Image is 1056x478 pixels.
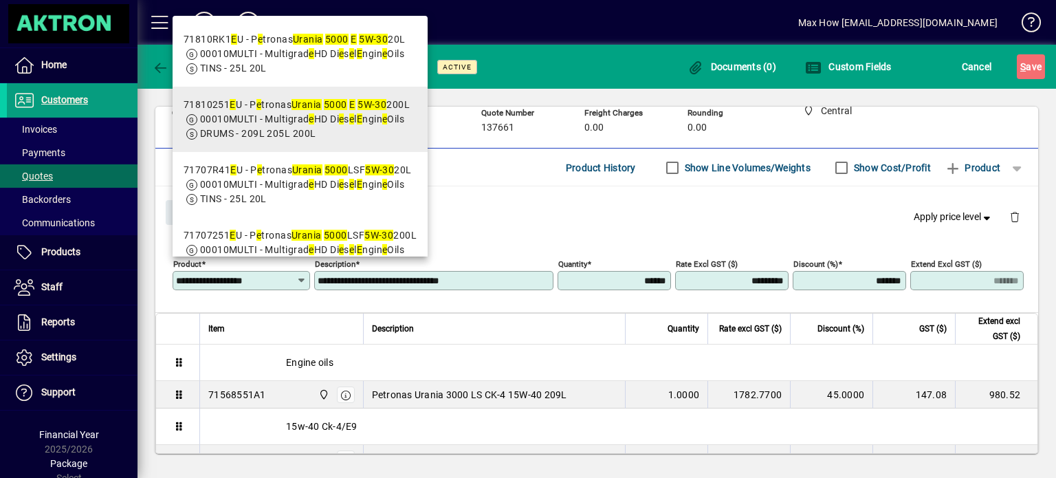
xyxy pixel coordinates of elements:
[964,314,1020,344] span: Extend excl GST ($)
[365,164,394,175] em: 5W-30
[802,54,895,79] button: Custom Fields
[1020,56,1042,78] span: ave
[50,458,87,469] span: Package
[958,54,995,79] button: Cancel
[382,244,387,255] em: e
[372,388,567,402] span: Petronas Urania 3000 LS CK-4 15W-40 209L
[258,34,263,45] em: e
[315,451,331,466] span: Central
[315,387,331,402] span: Central
[998,200,1031,233] button: Delete
[309,113,313,124] em: e
[208,388,266,402] div: 71568551A1
[226,10,270,35] button: Profile
[1011,3,1039,47] a: Knowledge Base
[39,429,99,440] span: Financial Year
[231,34,236,45] em: E
[14,194,71,205] span: Backorders
[292,164,322,175] em: Urania
[911,259,982,269] mat-label: Extend excl GST ($)
[339,244,344,255] em: e
[200,345,1037,380] div: Engine oils
[257,164,262,175] em: e
[173,152,428,217] mat-option: 71707R41EU - Petronas Urania 5000 LSF 5W-30 20L
[914,210,993,224] span: Apply price level
[359,34,388,45] em: 5W-30
[148,54,201,79] button: Back
[668,452,700,466] span: 1.0000
[798,12,998,34] div: Max How [EMAIL_ADDRESS][DOMAIN_NAME]
[851,161,931,175] label: Show Cost/Profit
[230,164,236,175] em: E
[137,54,213,79] app-page-header-button: Back
[7,141,137,164] a: Payments
[293,34,323,45] em: Urania
[173,21,428,87] mat-option: 71810RK1EU - Petronas Urania 5000 E 5W-30 20L
[200,48,404,59] span: 00010MULTI - Multigrad HD Di s l ngin Oils
[668,321,699,336] span: Quantity
[682,161,811,175] label: Show Line Volumes/Weights
[339,179,344,190] em: e
[309,179,313,190] em: e
[805,61,892,72] span: Custom Fields
[256,230,261,241] em: e
[41,281,63,292] span: Staff
[184,228,417,243] div: 71707251 U - P tronas LSF 200L
[919,321,947,336] span: GST ($)
[171,202,207,224] span: Close
[872,445,955,472] td: 231.71
[230,230,235,241] em: E
[184,32,406,47] div: 71810RK1 U - P tronas 20L
[324,230,347,241] em: 5000
[200,244,404,255] span: 00010MULTI - Multigrad HD Di s l ngin Oils
[270,12,300,34] div: Aktron
[7,118,137,141] a: Invoices
[41,316,75,327] span: Reports
[256,99,261,110] em: e
[349,48,354,59] em: e
[200,409,1037,444] div: 15w-40 Ck-4/E9
[155,186,1038,237] div: Product
[152,61,198,72] span: Back
[7,270,137,305] a: Staff
[955,381,1037,409] td: 980.52
[687,61,776,72] span: Documents (0)
[7,340,137,375] a: Settings
[349,99,355,110] em: E
[716,388,782,402] div: 1782.7700
[230,99,235,110] em: E
[443,63,472,72] span: Active
[560,155,641,180] button: Product History
[200,193,267,204] span: TINS - 25L 20L
[324,99,347,110] em: 5000
[357,244,362,255] em: E
[7,188,137,211] a: Backorders
[41,246,80,257] span: Products
[339,48,344,59] em: e
[349,244,354,255] em: e
[182,10,226,35] button: Add
[7,376,137,410] a: Support
[962,56,992,78] span: Cancel
[184,163,412,177] div: 71707R41 U - P tronas LSF 20L
[162,206,216,218] app-page-header-button: Close
[41,94,88,105] span: Customers
[200,128,316,139] span: DRUMS - 209L 205L 200L
[998,210,1031,223] app-page-header-button: Delete
[14,171,53,182] span: Quotes
[324,164,348,175] em: 5000
[872,381,955,409] td: 147.08
[309,48,313,59] em: e
[908,205,999,230] button: Apply price level
[173,87,428,152] mat-option: 71810251EU - Petronas Urania 5000 E 5W-30 200L
[719,321,782,336] span: Rate excl GST ($)
[584,122,604,133] span: 0.00
[173,217,428,283] mat-option: 71707251EU - Petronas Urania 5000 LSF 5W-30 200L
[481,122,514,133] span: 137661
[14,217,95,228] span: Communications
[291,99,322,110] em: Urania
[309,244,313,255] em: e
[382,48,387,59] em: e
[790,381,872,409] td: 45.0000
[200,179,404,190] span: 00010MULTI - Multigrad HD Di s l ngin Oils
